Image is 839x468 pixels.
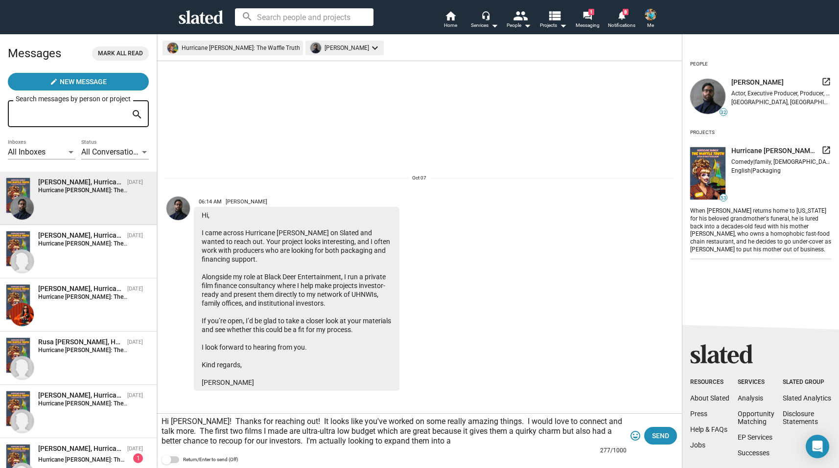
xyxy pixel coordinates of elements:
[10,196,34,220] img: Poya Shohani
[127,339,143,345] time: [DATE]
[50,78,58,86] mat-icon: create
[645,9,656,21] img: Matt Kugelman
[690,425,727,433] a: Help & FAQs
[720,195,727,201] span: 53
[10,303,34,326] img: Lovelyn Rose
[183,454,238,466] span: Return/Enter to send (Off)
[127,392,143,399] time: [DATE]
[731,167,751,174] span: English
[588,9,594,15] span: 1
[605,10,639,31] a: 8Notifications
[738,433,772,441] a: EP Services
[540,20,567,31] span: Projects
[502,10,536,31] button: People
[310,43,321,53] img: undefined
[720,110,727,115] span: 32
[81,147,141,156] span: All Conversations
[731,146,817,156] span: Hurricane [PERSON_NAME]: The Waffle Truth
[617,10,626,20] mat-icon: notifications
[127,232,143,239] time: [DATE]
[127,286,143,292] time: [DATE]
[164,195,192,393] a: Poya Shohani
[60,73,107,90] span: New Message
[8,42,61,65] h2: Messages
[623,9,629,15] span: 8
[821,77,831,87] mat-icon: launch
[8,147,46,156] span: All Inboxes
[471,20,498,31] div: Services
[557,20,569,31] mat-icon: arrow_drop_down
[38,444,123,453] div: Anna Williams, Hurricane Bianca: The Waffle Truth
[38,293,159,300] strong: Hurricane [PERSON_NAME]: The Waffle Truth:
[583,11,592,20] mat-icon: forum
[194,207,399,391] div: Hi, I came across Hurricane [PERSON_NAME] on Slated and wanted to reach out. Your project looks i...
[235,8,373,26] input: Search people and projects
[690,410,707,418] a: Press
[521,20,533,31] mat-icon: arrow_drop_down
[305,41,384,55] mat-chip: [PERSON_NAME]
[783,394,831,402] a: Slated Analytics
[226,199,267,205] span: [PERSON_NAME]
[481,11,490,20] mat-icon: headset_mic
[10,356,34,379] img: Rusa Emily
[444,20,457,31] span: Home
[369,42,381,54] mat-icon: keyboard_arrow_down
[6,285,30,319] img: Hurricane Bianca: The Waffle Truth
[690,126,715,139] div: Projects
[690,147,725,200] img: undefined
[738,410,774,425] a: OpportunityMatching
[536,10,570,31] button: Projects
[38,456,159,463] strong: Hurricane [PERSON_NAME]: The Waffle Truth:
[10,409,34,433] img: Ibrahim Oladimeji
[6,338,30,373] img: Hurricane Bianca: The Waffle Truth
[690,441,705,449] a: Jobs
[127,446,143,452] time: [DATE]
[489,20,500,31] mat-icon: arrow_drop_down
[690,205,831,254] div: When [PERSON_NAME] returns home to [US_STATE] for his beloved grandmother's funeral, he is lured ...
[731,158,753,165] span: Comedy
[570,10,605,31] a: 1Messaging
[444,10,456,22] mat-icon: home
[467,10,502,31] button: Services
[690,79,725,114] img: undefined
[806,435,829,458] div: Open Intercom Messenger
[166,197,190,220] img: Poya Shohani
[731,78,784,87] span: [PERSON_NAME]
[731,90,831,97] div: Actor, Executive Producer, Producer, Visual Effects Artist, Visual Effects Supervisor
[600,447,627,455] mat-hint: 277/1000
[751,167,752,174] span: |
[783,379,831,386] div: Slated Group
[38,284,123,293] div: Lovelyn Rose, Hurricane Bianca: The Waffle Truth
[783,410,818,425] a: DisclosureStatements
[513,8,527,22] mat-icon: people
[38,347,159,354] strong: Hurricane [PERSON_NAME]: The Waffle Truth:
[690,379,729,386] div: Resources
[547,8,561,22] mat-icon: view_list
[199,199,222,205] span: 06:14 AM
[10,249,34,273] img: Kate Winter
[647,20,654,31] span: Me
[690,394,729,402] a: About Slated
[752,167,781,174] span: Packaging
[576,20,600,31] span: Messaging
[38,231,123,240] div: Kate Winter, Hurricane Bianca: The Waffle Truth
[629,430,641,442] mat-icon: tag_faces
[8,73,149,90] button: New Message
[433,10,467,31] a: Home
[131,107,143,122] mat-icon: search
[608,20,635,31] span: Notifications
[6,231,30,266] img: Hurricane Bianca: The Waffle Truth
[690,57,708,71] div: People
[92,46,149,61] button: Mark all read
[38,391,123,400] div: Ibrahim Oladimeji, Hurricane Bianca: The Waffle Truth
[639,7,662,32] button: Matt KugelmanMe
[731,99,831,106] div: [GEOGRAPHIC_DATA], [GEOGRAPHIC_DATA]
[38,337,123,347] div: Rusa Emily, Hurricane Bianca: The Waffle Truth
[6,178,30,213] img: Hurricane Bianca: The Waffle Truth
[38,178,123,187] div: Poya Shohani, Hurricane Bianca: The Waffle Truth
[755,158,835,165] span: family, [DEMOGRAPHIC_DATA]
[652,427,669,445] span: Send
[738,379,774,386] div: Services
[98,48,143,59] span: Mark all read
[38,240,159,247] strong: Hurricane [PERSON_NAME]: The Waffle Truth:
